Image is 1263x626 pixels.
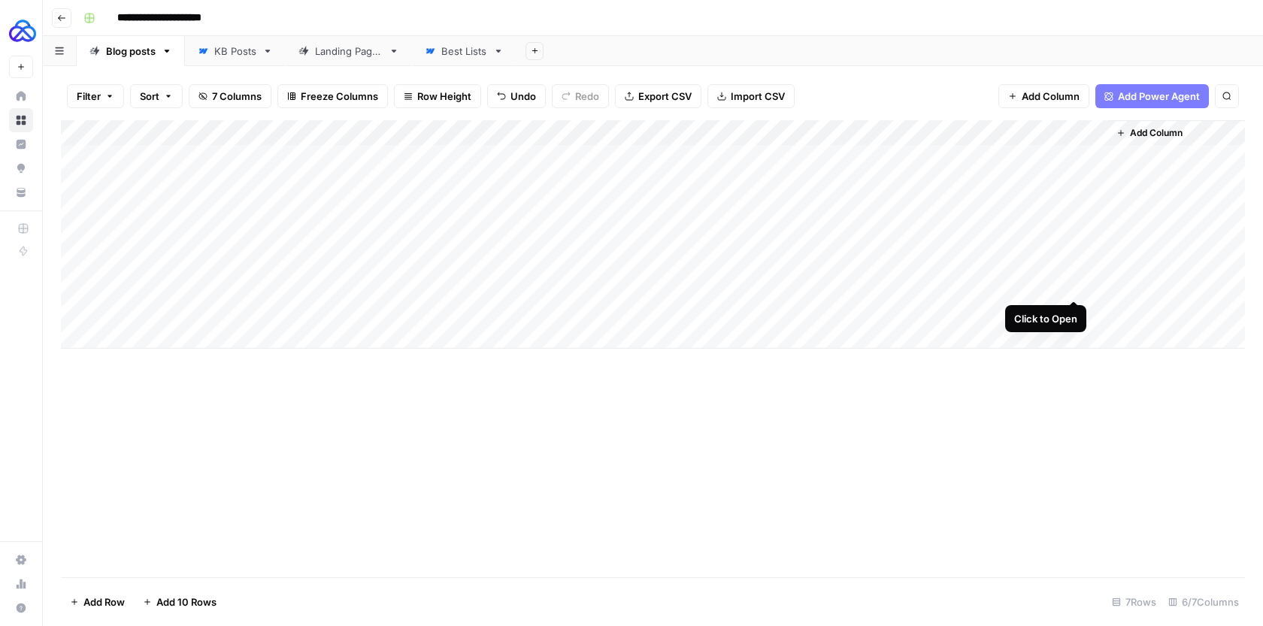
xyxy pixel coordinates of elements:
span: Sort [140,89,159,104]
span: Redo [575,89,599,104]
button: Filter [67,84,124,108]
div: Blog posts [106,44,156,59]
button: Add Column [1110,123,1189,143]
button: 7 Columns [189,84,271,108]
span: Add Column [1130,126,1183,140]
span: Undo [510,89,536,104]
div: 6/7 Columns [1162,590,1245,614]
button: Help + Support [9,596,33,620]
div: Best Lists [441,44,487,59]
span: Filter [77,89,101,104]
span: Freeze Columns [301,89,378,104]
a: Your Data [9,180,33,204]
a: KB Posts [185,36,286,66]
span: Add Row [83,594,125,609]
button: Add Column [998,84,1089,108]
span: Import CSV [731,89,785,104]
span: Add Column [1022,89,1080,104]
button: Add Row [61,590,134,614]
button: Add 10 Rows [134,590,226,614]
span: Export CSV [638,89,692,104]
a: Browse [9,108,33,132]
div: 7 Rows [1106,590,1162,614]
a: Blog posts [77,36,185,66]
button: Add Power Agent [1095,84,1209,108]
span: 7 Columns [212,89,262,104]
button: Sort [130,84,183,108]
button: Import CSV [707,84,795,108]
button: Redo [552,84,609,108]
span: Row Height [417,89,471,104]
a: Home [9,84,33,108]
a: Usage [9,572,33,596]
div: KB Posts [214,44,256,59]
a: Best Lists [412,36,516,66]
span: Add Power Agent [1118,89,1200,104]
img: AUQ Logo [9,17,36,44]
div: Landing Pages [315,44,383,59]
button: Row Height [394,84,481,108]
button: Undo [487,84,546,108]
a: Landing Pages [286,36,412,66]
button: Workspace: AUQ [9,12,33,50]
button: Freeze Columns [277,84,388,108]
a: Insights [9,132,33,156]
button: Export CSV [615,84,701,108]
a: Settings [9,548,33,572]
div: Click to Open [1014,311,1077,326]
span: Add 10 Rows [156,594,217,609]
a: Opportunities [9,156,33,180]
